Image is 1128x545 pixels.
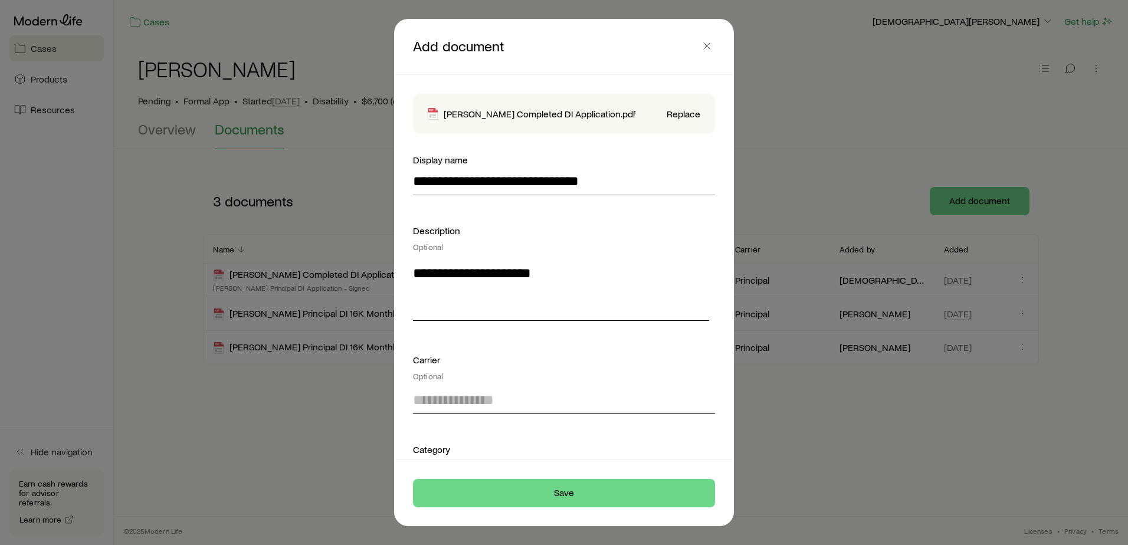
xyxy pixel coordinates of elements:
div: Description [413,224,715,252]
p: Add document [413,38,699,55]
button: Replace [666,109,701,120]
div: Carrier [413,353,715,381]
div: Optional [413,242,715,252]
div: Optional [413,372,715,381]
button: Save [413,479,715,507]
p: [PERSON_NAME] Completed DI Application.pdf [444,108,635,120]
div: Category [413,442,715,457]
div: Display name [413,153,715,167]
